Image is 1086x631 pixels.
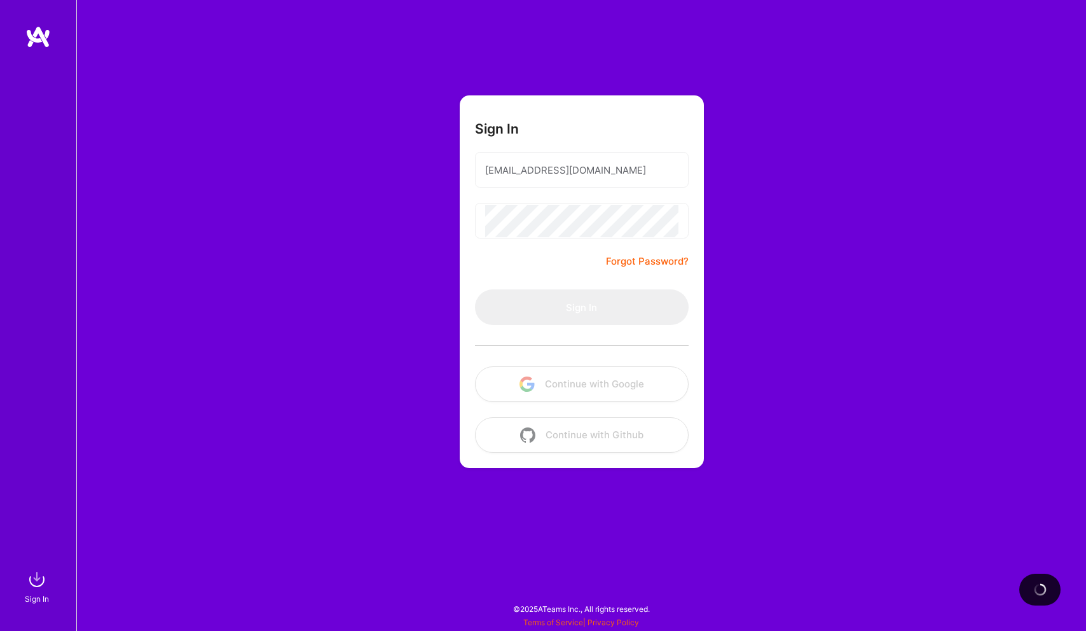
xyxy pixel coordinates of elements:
[520,427,535,443] img: icon
[475,121,519,137] h3: Sign In
[76,593,1086,625] div: © 2025 ATeams Inc., All rights reserved.
[27,567,50,606] a: sign inSign In
[1033,582,1048,597] img: loading
[606,254,689,269] a: Forgot Password?
[25,592,49,606] div: Sign In
[485,154,678,186] input: Email...
[523,618,583,627] a: Terms of Service
[25,25,51,48] img: logo
[475,417,689,453] button: Continue with Github
[24,567,50,592] img: sign in
[523,618,639,627] span: |
[588,618,639,627] a: Privacy Policy
[475,366,689,402] button: Continue with Google
[519,377,535,392] img: icon
[475,289,689,325] button: Sign In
